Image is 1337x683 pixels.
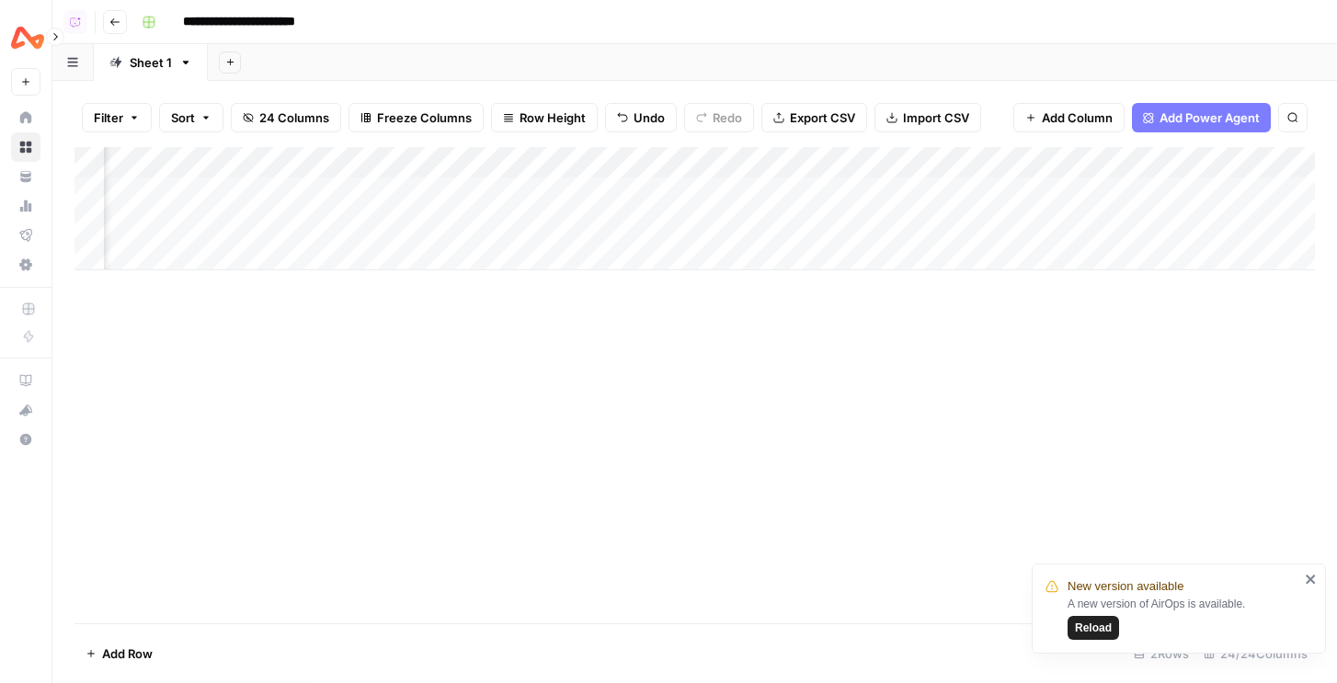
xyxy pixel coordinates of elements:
span: Filter [94,108,123,127]
div: 2 Rows [1126,639,1196,668]
span: Add Column [1042,108,1113,127]
button: Add Column [1013,103,1125,132]
button: Undo [605,103,677,132]
button: Add Power Agent [1132,103,1271,132]
span: New version available [1068,577,1183,596]
div: What's new? [12,396,40,424]
span: Redo [713,108,742,127]
span: Import CSV [903,108,969,127]
button: Redo [684,103,754,132]
a: Settings [11,250,40,279]
button: 24 Columns [231,103,341,132]
a: Home [11,103,40,132]
span: Export CSV [790,108,855,127]
button: Freeze Columns [349,103,484,132]
button: Sort [159,103,223,132]
div: 24/24 Columns [1196,639,1315,668]
a: AirOps Academy [11,366,40,395]
span: Sort [171,108,195,127]
a: Sheet 1 [94,44,208,81]
a: Browse [11,132,40,162]
a: Flightpath [11,221,40,250]
button: Workspace: Airwallex [11,15,40,61]
span: Add Power Agent [1160,108,1260,127]
button: Filter [82,103,152,132]
img: Airwallex Logo [11,21,44,54]
button: Row Height [491,103,598,132]
span: 24 Columns [259,108,329,127]
a: Your Data [11,162,40,191]
button: Reload [1068,616,1119,640]
button: Help + Support [11,425,40,454]
span: Freeze Columns [377,108,472,127]
button: close [1305,572,1318,586]
div: A new version of AirOps is available. [1068,596,1299,640]
span: Row Height [520,108,586,127]
button: Import CSV [874,103,981,132]
span: Undo [634,108,665,127]
a: Usage [11,191,40,221]
button: What's new? [11,395,40,425]
div: Sheet 1 [130,53,172,72]
button: Add Row [74,639,164,668]
button: Export CSV [761,103,867,132]
span: Reload [1075,620,1112,636]
span: Add Row [102,644,153,663]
